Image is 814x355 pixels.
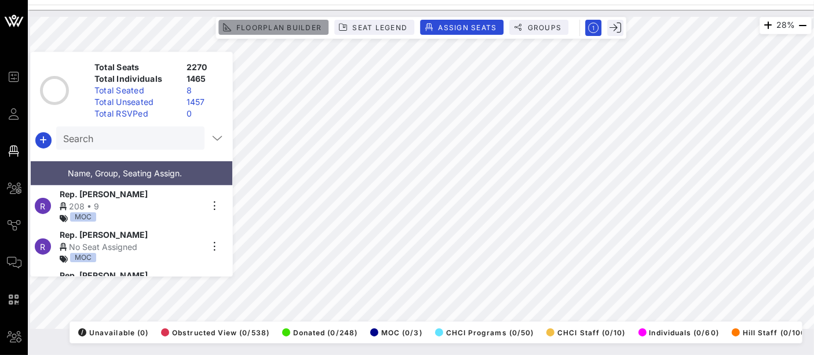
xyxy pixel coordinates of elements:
span: Obstructed View (0/538) [161,328,269,337]
div: No Seat Assigned [60,241,202,253]
span: Groups [527,23,561,32]
span: Donated (0/248) [282,328,357,337]
div: Total Individuals [90,73,182,85]
span: Rep. [PERSON_NAME] [60,229,148,241]
span: R [41,242,46,252]
button: Seat Legend [334,20,414,35]
button: CHCI Staff (0/10) [543,324,625,340]
button: Hill Staff (0/100) [728,324,809,340]
button: /Unavailable (0) [75,324,148,340]
div: 208 • 9 [60,200,202,212]
span: Rep. [PERSON_NAME] [60,269,148,281]
span: Assign Seats [437,23,497,32]
div: MOC [70,253,96,262]
div: Total Seated [90,85,182,96]
span: Name, Group, Seating Assign. [68,168,182,178]
div: Total RSVPed [90,108,182,119]
span: R [41,201,46,211]
div: 8 [182,85,228,96]
button: Individuals (0/60) [635,324,719,340]
button: CHCI Programs (0/50) [432,324,534,340]
div: / [78,328,86,336]
button: Floorplan Builder [218,20,328,35]
div: 2270 [182,61,228,73]
button: Obstructed View (0/538) [158,324,269,340]
span: CHCI Programs (0/50) [435,328,534,337]
div: 0 [182,108,228,119]
span: Rep. [PERSON_NAME] [60,188,148,200]
span: CHCI Staff (0/10) [546,328,625,337]
div: 28% [760,17,812,34]
div: Total Unseated [90,96,182,108]
span: Seat Legend [352,23,407,32]
button: Assign Seats [420,20,503,35]
span: MOC (0/3) [370,328,422,337]
div: MOC [70,212,96,222]
div: Total Seats [90,61,182,73]
div: 1457 [182,96,228,108]
span: Floorplan Builder [236,23,322,32]
button: MOC (0/3) [367,324,422,340]
button: Groups [509,20,568,35]
div: 1465 [182,73,228,85]
button: Donated (0/248) [279,324,357,340]
span: Individuals (0/60) [638,328,719,337]
span: Unavailable (0) [78,328,148,337]
span: Hill Staff (0/100) [732,328,809,337]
